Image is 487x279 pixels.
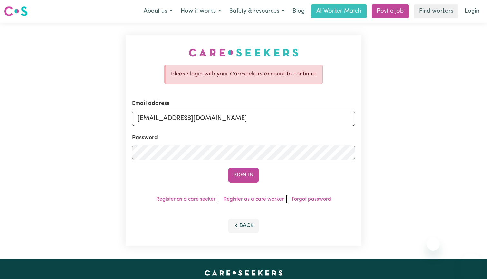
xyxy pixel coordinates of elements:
[414,4,458,18] a: Find workers
[292,197,331,202] a: Forgot password
[132,111,355,126] input: Email address
[228,219,259,233] button: Back
[132,99,169,108] label: Email address
[289,4,309,18] a: Blog
[228,168,259,182] button: Sign In
[177,5,225,18] button: How it works
[461,4,483,18] a: Login
[4,4,28,19] a: Careseekers logo
[156,197,215,202] a: Register as a care seeker
[171,70,317,78] p: Please login with your Careseekers account to continue.
[225,5,289,18] button: Safety & resources
[311,4,367,18] a: AI Worker Match
[139,5,177,18] button: About us
[224,197,284,202] a: Register as a care worker
[427,238,440,251] iframe: Close message
[132,134,158,142] label: Password
[372,4,409,18] a: Post a job
[461,253,482,274] iframe: Button to launch messaging window
[4,5,28,17] img: Careseekers logo
[205,270,283,275] a: Careseekers home page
